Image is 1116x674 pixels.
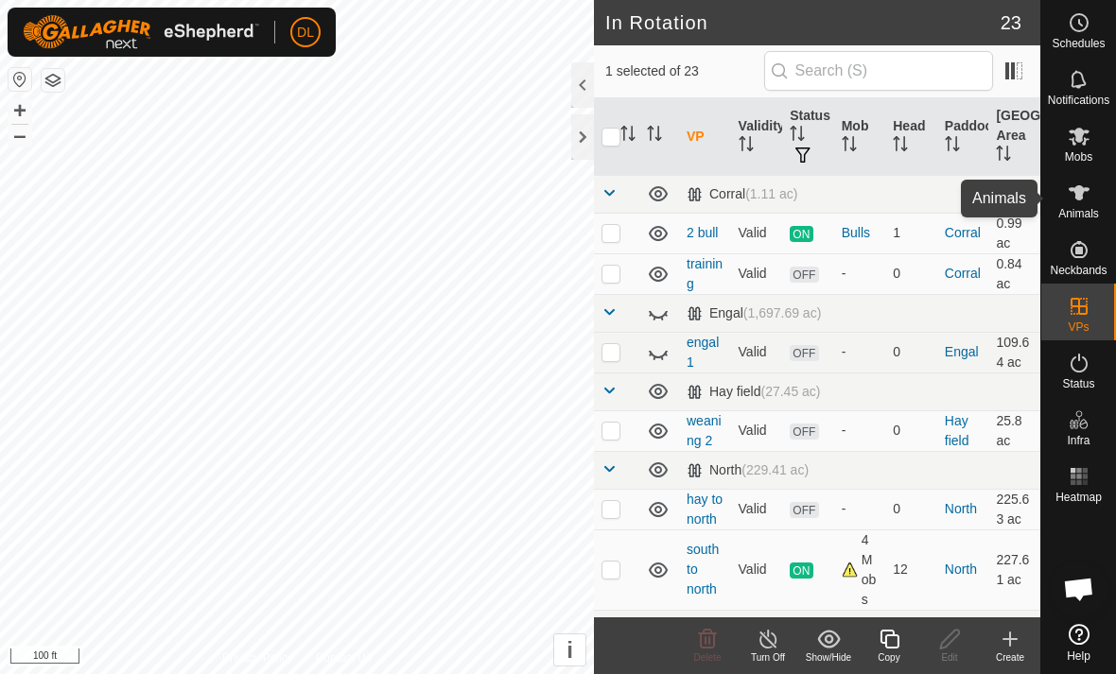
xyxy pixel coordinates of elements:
span: (229.41 ac) [741,462,809,477]
p-sorticon: Activate to sort [945,139,960,154]
span: Delete [694,652,722,663]
h2: In Rotation [605,11,1001,34]
span: OFF [790,423,818,440]
div: Open chat [1051,561,1107,617]
a: North [945,562,977,577]
a: North [945,501,977,516]
span: Infra [1067,435,1090,446]
a: Help [1041,616,1116,669]
div: Show/Hide [798,650,859,665]
a: Corral [945,225,981,240]
span: (1,697.69 ac) [743,305,822,320]
th: Validity [731,98,783,176]
a: training [687,256,723,291]
th: Status [782,98,834,176]
td: Valid [731,529,783,610]
span: OFF [790,345,818,361]
span: i [567,637,573,663]
td: 1 [885,213,937,253]
td: 0.84 ac [988,253,1040,294]
div: Hay field [687,384,821,400]
td: 12 [885,529,937,610]
td: 0 [885,410,937,451]
span: Animals [1058,208,1099,219]
td: 225.63 ac [988,489,1040,529]
span: OFF [790,267,818,283]
p-sorticon: Activate to sort [647,129,662,144]
input: Search (S) [764,51,993,91]
td: 0 [885,332,937,372]
p-sorticon: Activate to sort [790,129,805,144]
td: 227.61 ac [988,529,1040,610]
td: 0 [885,253,937,294]
a: weaning 2 [687,413,722,448]
p-sorticon: Activate to sort [739,139,754,154]
a: south to north [687,542,719,596]
a: Corral [945,266,981,281]
span: 23 [1001,9,1021,37]
td: 25.8 ac [988,410,1040,451]
span: Schedules [1052,38,1105,49]
div: Corral [687,186,797,202]
div: North [687,462,809,478]
button: Map Layers [42,69,64,92]
div: - [842,342,879,362]
td: 0.99 ac [988,213,1040,253]
p-sorticon: Activate to sort [620,129,636,144]
a: Privacy Policy [222,649,293,666]
p-sorticon: Activate to sort [842,139,857,154]
a: hay to north [687,492,723,527]
span: (1.11 ac) [745,186,797,201]
p-sorticon: Activate to sort [996,148,1011,164]
th: VP [679,98,731,176]
a: 2 bull [687,225,718,240]
td: 0 [885,489,937,529]
a: Hay field [945,413,969,448]
div: Create [980,650,1040,665]
td: Valid [731,489,783,529]
div: Edit [919,650,980,665]
th: Head [885,98,937,176]
th: Paddock [937,98,989,176]
a: engal 1 [687,335,719,370]
div: Bulls [842,223,879,243]
img: Gallagher Logo [23,15,259,49]
button: i [554,634,585,665]
a: Engal [945,344,979,359]
td: Valid [731,332,783,372]
span: (27.45 ac) [760,384,820,399]
span: Status [1062,378,1094,389]
td: Valid [731,410,783,451]
span: ON [790,562,812,579]
span: OFF [790,502,818,518]
p-sorticon: Activate to sort [893,139,908,154]
th: Mob [834,98,886,176]
div: - [842,421,879,441]
span: Mobs [1065,151,1092,163]
span: Help [1067,650,1090,662]
a: Contact Us [316,649,372,666]
div: Engal [687,305,821,321]
div: 4 Mobs [842,530,879,610]
div: Turn Off [738,650,798,665]
td: Valid [731,253,783,294]
div: - [842,264,879,284]
div: - [842,499,879,519]
span: Heatmap [1055,492,1102,503]
button: + [9,99,31,122]
td: 109.64 ac [988,332,1040,372]
td: Valid [731,213,783,253]
div: Copy [859,650,919,665]
span: Notifications [1048,95,1109,106]
button: Reset Map [9,68,31,91]
span: 1 selected of 23 [605,61,764,81]
span: VPs [1068,321,1089,333]
span: DL [297,23,314,43]
span: ON [790,226,812,242]
th: [GEOGRAPHIC_DATA] Area [988,98,1040,176]
button: – [9,124,31,147]
span: Neckbands [1050,265,1107,276]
